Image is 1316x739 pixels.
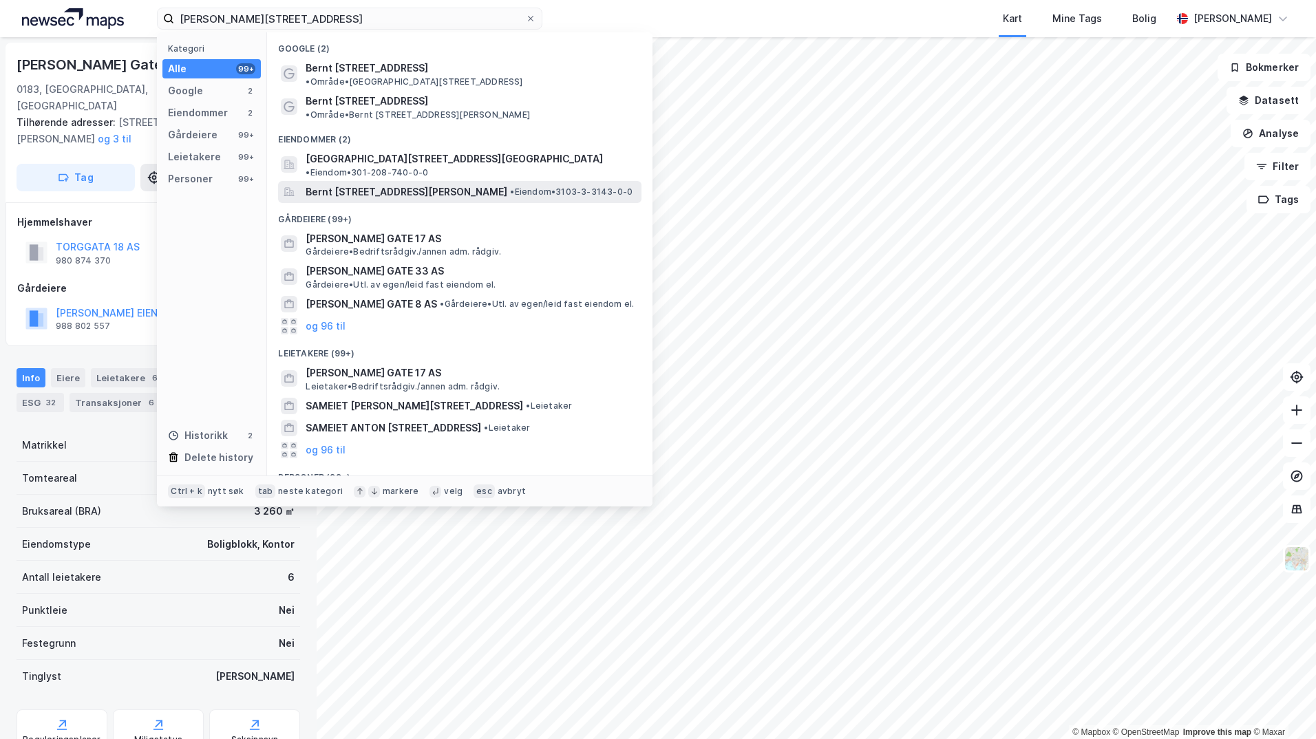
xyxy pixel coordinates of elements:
[279,635,295,652] div: Nei
[236,151,255,162] div: 99+
[56,255,111,266] div: 980 874 370
[306,76,522,87] span: Område • [GEOGRAPHIC_DATA][STREET_ADDRESS]
[1003,10,1022,27] div: Kart
[526,400,530,411] span: •
[56,321,110,332] div: 988 802 557
[168,83,203,99] div: Google
[207,536,295,553] div: Boligblokk, Kontor
[70,393,164,412] div: Transaksjoner
[17,81,190,114] div: 0183, [GEOGRAPHIC_DATA], [GEOGRAPHIC_DATA]
[1072,727,1110,737] a: Mapbox
[306,167,428,178] span: Eiendom • 301-208-740-0-0
[22,602,67,619] div: Punktleie
[236,63,255,74] div: 99+
[288,569,295,586] div: 6
[484,422,530,433] span: Leietaker
[306,231,636,247] span: [PERSON_NAME] GATE 17 AS
[306,76,310,87] span: •
[208,486,244,497] div: nytt søk
[1052,10,1102,27] div: Mine Tags
[306,318,346,334] button: og 96 til
[306,365,636,381] span: [PERSON_NAME] GATE 17 AS
[168,61,187,77] div: Alle
[444,486,463,497] div: velg
[267,461,652,486] div: Personer (99+)
[1218,54,1310,81] button: Bokmerker
[17,54,183,76] div: [PERSON_NAME] Gate 17
[168,171,213,187] div: Personer
[526,400,572,411] span: Leietaker
[278,486,343,497] div: neste kategori
[306,93,428,109] span: Bernt [STREET_ADDRESS]
[383,486,418,497] div: markere
[306,381,500,392] span: Leietaker • Bedriftsrådgiv./annen adm. rådgiv.
[1284,546,1310,572] img: Z
[474,484,495,498] div: esc
[1244,153,1310,180] button: Filter
[168,149,221,165] div: Leietakere
[267,203,652,228] div: Gårdeiere (99+)
[168,105,228,121] div: Eiendommer
[306,296,437,312] span: [PERSON_NAME] GATE 8 AS
[1113,727,1180,737] a: OpenStreetMap
[510,186,514,197] span: •
[306,398,523,414] span: SAMEIET [PERSON_NAME][STREET_ADDRESS]
[17,214,299,231] div: Hjemmelshaver
[174,8,525,29] input: Søk på adresse, matrikkel, gårdeiere, leietakere eller personer
[17,393,64,412] div: ESG
[306,167,310,178] span: •
[168,127,217,143] div: Gårdeiere
[306,246,501,257] span: Gårdeiere • Bedriftsrådgiv./annen adm. rådgiv.
[22,8,124,29] img: logo.a4113a55bc3d86da70a041830d287a7e.svg
[184,449,253,466] div: Delete history
[440,299,634,310] span: Gårdeiere • Utl. av egen/leid fast eiendom el.
[244,430,255,441] div: 2
[236,173,255,184] div: 99+
[244,107,255,118] div: 2
[51,368,85,387] div: Eiere
[267,123,652,148] div: Eiendommer (2)
[215,668,295,685] div: [PERSON_NAME]
[22,569,101,586] div: Antall leietakere
[168,484,205,498] div: Ctrl + k
[306,60,428,76] span: Bernt [STREET_ADDRESS]
[236,129,255,140] div: 99+
[306,263,636,279] span: [PERSON_NAME] GATE 33 AS
[510,186,633,197] span: Eiendom • 3103-3-3143-0-0
[22,437,67,453] div: Matrikkel
[255,484,276,498] div: tab
[244,85,255,96] div: 2
[17,116,118,128] span: Tilhørende adresser:
[22,536,91,553] div: Eiendomstype
[91,368,167,387] div: Leietakere
[22,635,76,652] div: Festegrunn
[306,109,310,120] span: •
[1246,186,1310,213] button: Tags
[1183,727,1251,737] a: Improve this map
[17,114,289,147] div: [STREET_ADDRESS][PERSON_NAME]
[254,503,295,520] div: 3 260 ㎡
[498,486,526,497] div: avbryt
[17,164,135,191] button: Tag
[484,422,488,433] span: •
[1247,673,1316,739] div: Kontrollprogram for chat
[306,184,507,200] span: Bernt [STREET_ADDRESS][PERSON_NAME]
[306,279,496,290] span: Gårdeiere • Utl. av egen/leid fast eiendom el.
[1132,10,1156,27] div: Bolig
[145,396,158,409] div: 6
[440,299,444,309] span: •
[1247,673,1316,739] iframe: Chat Widget
[1227,87,1310,114] button: Datasett
[148,371,162,385] div: 6
[17,368,45,387] div: Info
[1193,10,1272,27] div: [PERSON_NAME]
[279,602,295,619] div: Nei
[306,420,481,436] span: SAMEIET ANTON [STREET_ADDRESS]
[22,503,101,520] div: Bruksareal (BRA)
[168,427,228,444] div: Historikk
[1231,120,1310,147] button: Analyse
[22,470,77,486] div: Tomteareal
[306,151,603,167] span: [GEOGRAPHIC_DATA][STREET_ADDRESS][GEOGRAPHIC_DATA]
[306,442,346,458] button: og 96 til
[22,668,61,685] div: Tinglyst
